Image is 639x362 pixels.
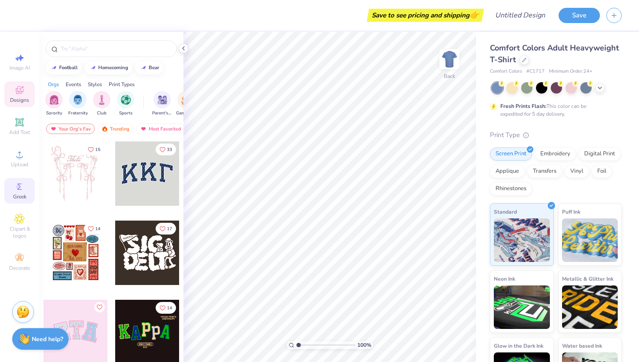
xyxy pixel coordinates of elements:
[98,65,128,70] div: homecoming
[50,126,57,132] img: most_fav.gif
[117,91,134,117] div: filter for Sports
[135,61,163,74] button: bear
[500,102,607,118] div: This color can be expedited for 5 day delivery.
[494,341,543,350] span: Glow in the Dark Ink
[136,124,185,134] div: Most Favorited
[469,10,479,20] span: 👉
[97,124,133,134] div: Trending
[117,91,134,117] button: filter button
[90,65,97,70] img: trend_line.gif
[490,130,622,140] div: Print Type
[10,97,29,104] span: Designs
[66,80,81,88] div: Events
[490,68,522,75] span: Comfort Colors
[156,144,176,155] button: Like
[526,68,545,75] span: # C1717
[93,91,110,117] div: filter for Club
[156,302,176,314] button: Like
[490,147,532,161] div: Screen Print
[10,64,30,71] span: Image AI
[369,9,482,22] div: Save to see pricing and shipping
[11,161,28,168] span: Upload
[181,95,191,105] img: Game Day Image
[13,193,27,200] span: Greek
[45,91,63,117] div: filter for Sorority
[152,91,172,117] button: filter button
[85,61,132,74] button: homecoming
[4,225,35,239] span: Clipart & logos
[84,223,104,235] button: Like
[97,110,106,117] span: Club
[490,165,525,178] div: Applique
[167,147,172,152] span: 33
[562,341,602,350] span: Water based Ink
[562,274,613,283] span: Metallic & Glitter Ink
[109,80,135,88] div: Print Types
[562,207,580,216] span: Puff Ink
[579,147,621,161] div: Digital Print
[46,124,95,134] div: Your Org's Fav
[490,182,532,195] div: Rhinestones
[140,126,147,132] img: most_fav.gif
[500,103,546,110] strong: Fresh Prints Flash:
[50,65,57,70] img: trend_line.gif
[95,147,100,152] span: 15
[32,335,63,343] strong: Need help?
[48,80,59,88] div: Orgs
[95,227,100,231] span: 14
[565,165,589,178] div: Vinyl
[97,95,106,105] img: Club Image
[157,95,167,105] img: Parent's Weekend Image
[101,126,108,132] img: trending.gif
[60,44,171,53] input: Try "Alpha"
[176,91,196,117] div: filter for Game Day
[176,110,196,117] span: Game Day
[94,302,105,312] button: Like
[149,65,159,70] div: bear
[156,223,176,235] button: Like
[441,50,458,68] img: Back
[494,274,515,283] span: Neon Ink
[176,91,196,117] button: filter button
[488,7,552,24] input: Untitled Design
[562,285,618,329] img: Metallic & Glitter Ink
[68,91,88,117] div: filter for Fraternity
[119,110,133,117] span: Sports
[45,91,63,117] button: filter button
[527,165,562,178] div: Transfers
[494,207,517,216] span: Standard
[68,91,88,117] button: filter button
[494,285,550,329] img: Neon Ink
[444,72,455,80] div: Back
[490,43,619,65] span: Comfort Colors Adult Heavyweight T-Shirt
[9,129,30,136] span: Add Text
[46,61,82,74] button: football
[549,68,592,75] span: Minimum Order: 24 +
[140,65,147,70] img: trend_line.gif
[562,218,618,262] img: Puff Ink
[73,95,83,105] img: Fraternity Image
[559,8,600,23] button: Save
[121,95,131,105] img: Sports Image
[49,95,59,105] img: Sorority Image
[494,218,550,262] img: Standard
[9,265,30,271] span: Decorate
[592,165,612,178] div: Foil
[68,110,88,117] span: Fraternity
[152,110,172,117] span: Parent's Weekend
[357,341,371,349] span: 100 %
[59,65,78,70] div: football
[88,80,102,88] div: Styles
[167,306,172,310] span: 14
[93,91,110,117] button: filter button
[46,110,62,117] span: Sorority
[167,227,172,231] span: 17
[535,147,576,161] div: Embroidery
[84,144,104,155] button: Like
[152,91,172,117] div: filter for Parent's Weekend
